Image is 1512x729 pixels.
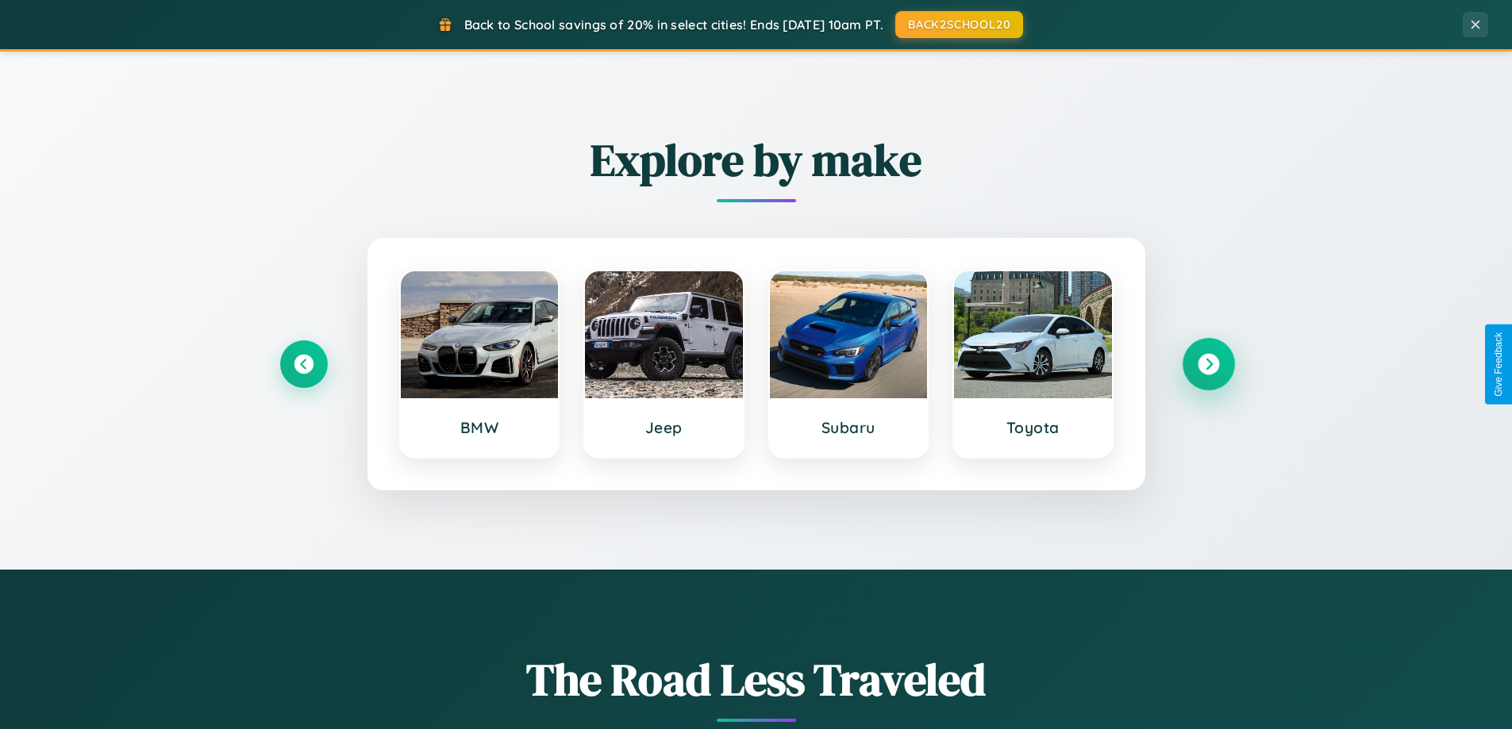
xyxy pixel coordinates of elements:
[601,418,727,437] h3: Jeep
[1493,332,1504,397] div: Give Feedback
[895,11,1023,38] button: BACK2SCHOOL20
[786,418,912,437] h3: Subaru
[280,129,1233,190] h2: Explore by make
[464,17,883,33] span: Back to School savings of 20% in select cities! Ends [DATE] 10am PT.
[280,649,1233,710] h1: The Road Less Traveled
[970,418,1096,437] h3: Toyota
[417,418,543,437] h3: BMW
